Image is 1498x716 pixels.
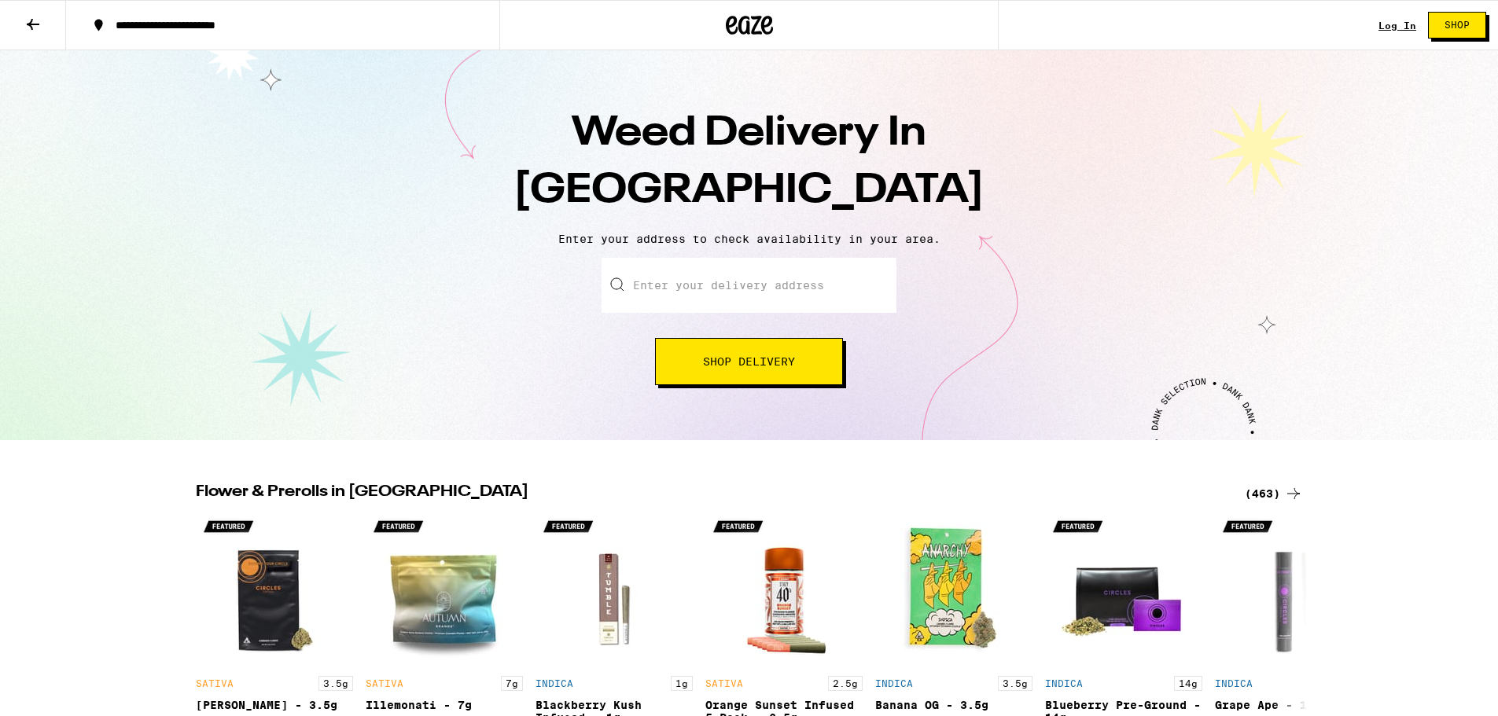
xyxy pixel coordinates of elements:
div: Illemonati - 7g [366,699,523,711]
p: 1g [671,676,693,691]
p: 3.5g [318,676,353,691]
button: Shop [1428,12,1486,39]
p: 2.5g [828,676,863,691]
span: Shop [1445,20,1470,30]
div: [PERSON_NAME] - 3.5g [196,699,353,711]
input: Enter your delivery address [602,258,896,313]
img: STIIIZY - Orange Sunset Infused 5-Pack - 2.5g [705,511,863,668]
div: Banana OG - 3.5g [875,699,1032,711]
span: Shop Delivery [703,356,795,367]
a: Log In [1378,20,1416,31]
h1: Weed Delivery In [474,105,1025,220]
span: [GEOGRAPHIC_DATA] [513,171,985,211]
img: Circles Base Camp - Grape Ape - 1g [1215,511,1372,668]
button: Shop Delivery [655,338,843,385]
p: INDICA [1215,678,1253,688]
p: 3.5g [998,676,1032,691]
img: Circles Base Camp - Blueberry Pre-Ground - 14g [1045,511,1202,668]
p: Enter your address to check availability in your area. [16,233,1482,245]
img: Anarchy - Banana OG - 3.5g [875,511,1032,668]
img: Tumble - Blackberry Kush Infused - 1g [536,511,693,668]
p: INDICA [536,678,573,688]
p: 7g [501,676,523,691]
img: Autumn Brands - Illemonati - 7g [366,511,523,668]
img: Circles Base Camp - Gush Rush - 3.5g [196,511,353,668]
a: (463) [1245,484,1303,503]
p: 14g [1174,676,1202,691]
p: SATIVA [705,678,743,688]
p: INDICA [1045,678,1083,688]
p: SATIVA [366,678,403,688]
p: SATIVA [196,678,234,688]
a: Shop [1416,12,1498,39]
h2: Flower & Prerolls in [GEOGRAPHIC_DATA] [196,484,1226,503]
div: Grape Ape - 1g [1215,699,1372,711]
p: INDICA [875,678,913,688]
